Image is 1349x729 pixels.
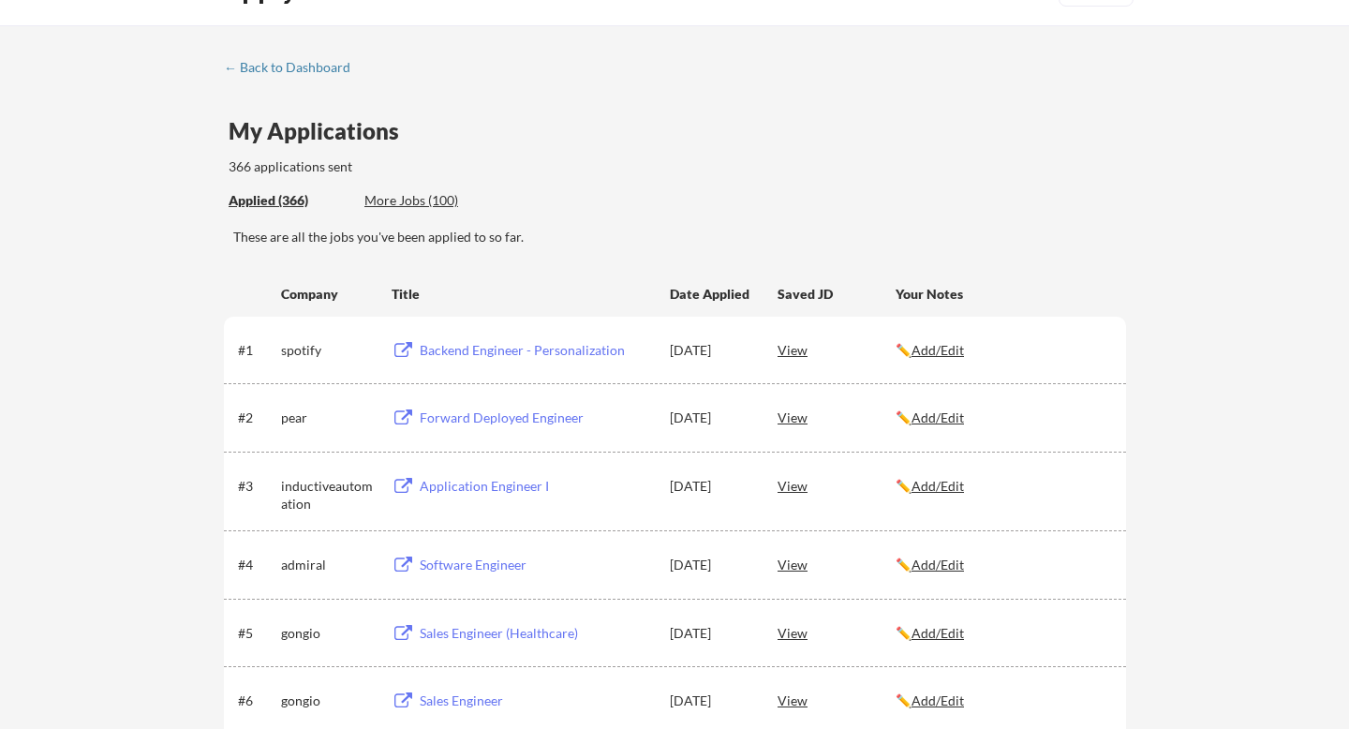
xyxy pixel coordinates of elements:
div: [DATE] [670,341,752,360]
div: ✏️ [896,556,1109,574]
div: View [778,400,896,434]
div: These are all the jobs you've been applied to so far. [233,228,1126,246]
u: Add/Edit [912,342,964,358]
div: [DATE] [670,624,752,643]
div: ← Back to Dashboard [224,61,364,74]
div: Saved JD [778,276,896,310]
div: [DATE] [670,477,752,496]
div: spotify [281,341,375,360]
div: Software Engineer [420,556,652,574]
div: admiral [281,556,375,574]
div: #6 [238,692,274,710]
div: #3 [238,477,274,496]
div: [DATE] [670,692,752,710]
div: [DATE] [670,556,752,574]
div: Your Notes [896,285,1109,304]
div: Company [281,285,375,304]
div: Sales Engineer (Healthcare) [420,624,652,643]
div: View [778,616,896,649]
div: [DATE] [670,409,752,427]
a: ← Back to Dashboard [224,60,364,79]
u: Add/Edit [912,692,964,708]
div: #5 [238,624,274,643]
div: #1 [238,341,274,360]
div: ✏️ [896,341,1109,360]
u: Add/Edit [912,478,964,494]
div: pear [281,409,375,427]
div: inductiveautomation [281,477,375,513]
div: ✏️ [896,624,1109,643]
div: Sales Engineer [420,692,652,710]
div: View [778,547,896,581]
div: ✏️ [896,692,1109,710]
div: ✏️ [896,409,1109,427]
div: Forward Deployed Engineer [420,409,652,427]
div: View [778,469,896,502]
div: gongio [281,692,375,710]
u: Add/Edit [912,409,964,425]
div: These are all the jobs you've been applied to so far. [229,191,350,211]
div: ✏️ [896,477,1109,496]
div: More Jobs (100) [364,191,502,210]
div: View [778,333,896,366]
div: These are job applications we think you'd be a good fit for, but couldn't apply you to automatica... [364,191,502,211]
div: #2 [238,409,274,427]
div: Backend Engineer - Personalization [420,341,652,360]
div: View [778,683,896,717]
div: Application Engineer I [420,477,652,496]
div: Date Applied [670,285,752,304]
div: 366 applications sent [229,157,591,176]
div: Title [392,285,652,304]
div: Applied (366) [229,191,350,210]
div: My Applications [229,120,414,142]
div: gongio [281,624,375,643]
div: #4 [238,556,274,574]
u: Add/Edit [912,557,964,573]
u: Add/Edit [912,625,964,641]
